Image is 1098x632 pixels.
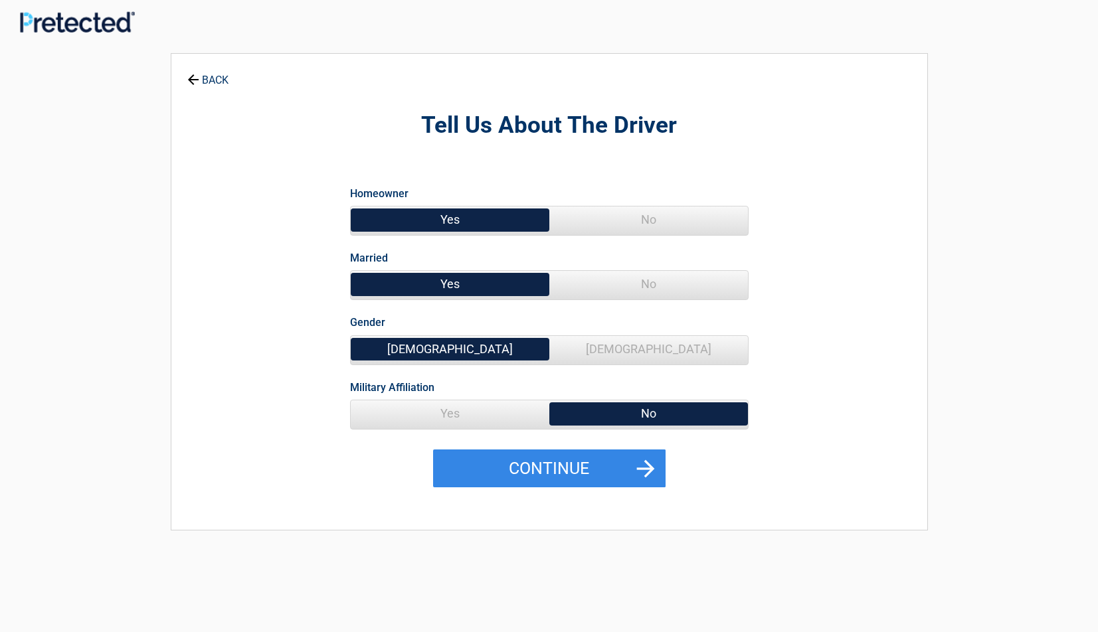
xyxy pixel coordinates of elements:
button: Continue [433,449,666,488]
span: No [549,271,748,297]
a: BACK [185,62,231,86]
label: Homeowner [350,185,409,202]
h2: Tell Us About The Driver [244,110,854,141]
span: No [549,400,748,427]
img: Main Logo [20,11,135,32]
span: [DEMOGRAPHIC_DATA] [351,336,549,362]
span: No [549,206,748,233]
span: Yes [351,271,549,297]
span: Yes [351,206,549,233]
label: Gender [350,313,385,331]
label: Military Affiliation [350,378,434,396]
span: [DEMOGRAPHIC_DATA] [549,336,748,362]
span: Yes [351,400,549,427]
label: Married [350,249,388,267]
